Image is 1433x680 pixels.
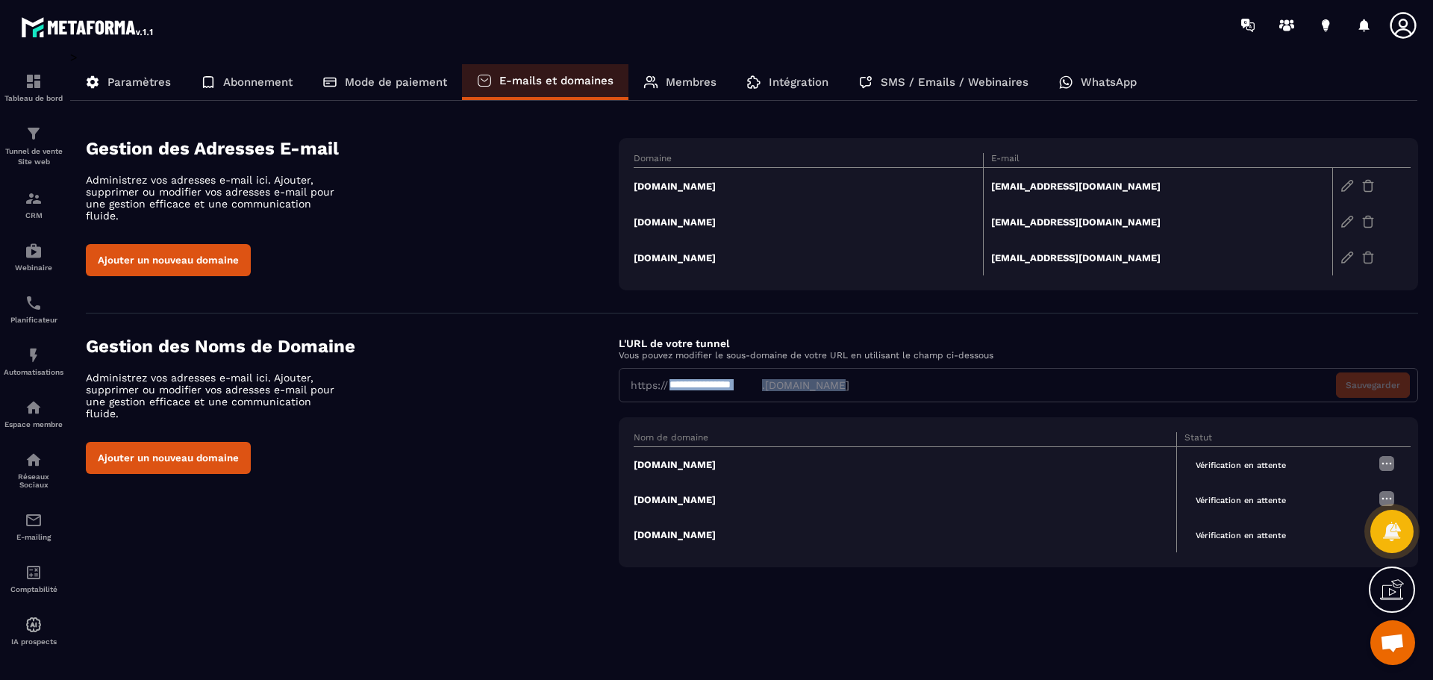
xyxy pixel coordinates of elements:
img: automations [25,242,43,260]
img: email [25,511,43,529]
td: [DOMAIN_NAME] [634,168,983,205]
span: Vérification en attente [1184,457,1297,474]
img: trash-gr.2c9399ab.svg [1361,251,1375,264]
th: Domaine [634,153,983,168]
img: trash-gr.2c9399ab.svg [1361,179,1375,193]
a: accountantaccountantComptabilité [4,552,63,605]
th: E-mail [983,153,1332,168]
img: edit-gr.78e3acdd.svg [1340,215,1354,228]
p: Intégration [769,75,828,89]
p: Automatisations [4,368,63,376]
p: Planificateur [4,316,63,324]
a: emailemailE-mailing [4,500,63,552]
h4: Gestion des Adresses E-mail [86,138,619,159]
div: > [70,50,1418,590]
img: social-network [25,451,43,469]
h4: Gestion des Noms de Domaine [86,336,619,357]
p: Tableau de bord [4,94,63,102]
span: Vérification en attente [1184,492,1297,509]
img: formation [25,125,43,143]
img: automations [25,399,43,417]
img: more [1378,490,1396,508]
a: automationsautomationsEspace membre [4,387,63,440]
th: Nom de domaine [634,432,1176,447]
p: E-mailing [4,533,63,541]
td: [EMAIL_ADDRESS][DOMAIN_NAME] [983,204,1332,240]
p: Mode de paiement [345,75,447,89]
p: Tunnel de vente Site web [4,146,63,167]
p: Abonnement [223,75,293,89]
p: Espace membre [4,420,63,428]
p: Membres [666,75,716,89]
p: Paramètres [107,75,171,89]
p: CRM [4,211,63,219]
td: [EMAIL_ADDRESS][DOMAIN_NAME] [983,240,1332,275]
img: automations [25,616,43,634]
img: edit-gr.78e3acdd.svg [1340,179,1354,193]
a: schedulerschedulerPlanificateur [4,283,63,335]
p: Administrez vos adresses e-mail ici. Ajouter, supprimer ou modifier vos adresses e-mail pour une ... [86,174,347,222]
p: Webinaire [4,263,63,272]
img: logo [21,13,155,40]
p: Comptabilité [4,585,63,593]
label: L'URL de votre tunnel [619,337,729,349]
img: edit-gr.78e3acdd.svg [1340,251,1354,264]
a: automationsautomationsAutomatisations [4,335,63,387]
td: [DOMAIN_NAME] [634,204,983,240]
td: [DOMAIN_NAME] [634,240,983,275]
img: trash-gr.2c9399ab.svg [1361,215,1375,228]
div: Ouvrir le chat [1370,620,1415,665]
a: social-networksocial-networkRéseaux Sociaux [4,440,63,500]
button: Ajouter un nouveau domaine [86,442,251,474]
a: formationformationTunnel de vente Site web [4,113,63,178]
img: automations [25,346,43,364]
td: [EMAIL_ADDRESS][DOMAIN_NAME] [983,168,1332,205]
img: more [1378,455,1396,472]
td: [DOMAIN_NAME] [634,517,1176,552]
span: Vérification en attente [1184,527,1297,544]
a: formationformationCRM [4,178,63,231]
th: Statut [1176,432,1370,447]
p: Vous pouvez modifier le sous-domaine de votre URL en utilisant le champ ci-dessous [619,350,1418,361]
td: [DOMAIN_NAME] [634,482,1176,517]
img: scheduler [25,294,43,312]
td: [DOMAIN_NAME] [634,447,1176,483]
a: automationsautomationsWebinaire [4,231,63,283]
p: IA prospects [4,637,63,646]
a: formationformationTableau de bord [4,61,63,113]
img: formation [25,190,43,208]
p: WhatsApp [1081,75,1137,89]
p: Administrez vos adresses e-mail ici. Ajouter, supprimer ou modifier vos adresses e-mail pour une ... [86,372,347,419]
button: Ajouter un nouveau domaine [86,244,251,276]
p: Réseaux Sociaux [4,472,63,489]
img: formation [25,72,43,90]
img: accountant [25,564,43,581]
p: SMS / Emails / Webinaires [881,75,1028,89]
p: E-mails et domaines [499,74,614,87]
